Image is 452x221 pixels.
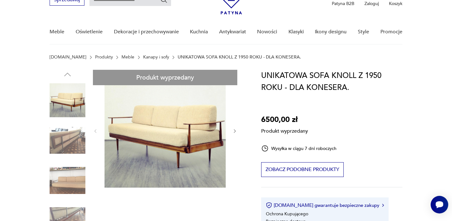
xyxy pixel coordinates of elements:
[332,1,354,7] p: Patyna B2B
[261,114,308,126] p: 6500,00 zł
[266,211,308,217] li: Ochrona Kupującego
[261,126,308,135] p: Produkt wyprzedany
[431,196,448,213] iframe: Smartsupp widget button
[190,20,208,44] a: Kuchnia
[261,70,402,94] h1: UNIKATOWA SOFA KNOLL Z 1950 ROKU - DLA KONESERA.
[315,20,347,44] a: Ikony designu
[76,20,103,44] a: Oświetlenie
[219,20,246,44] a: Antykwariat
[50,20,64,44] a: Meble
[261,145,336,152] div: Wysyłka w ciągu 7 dni roboczych
[266,202,272,208] img: Ikona certyfikatu
[50,55,86,60] a: [DOMAIN_NAME]
[178,55,301,60] p: UNIKATOWA SOFA KNOLL Z 1950 ROKU - DLA KONESERA.
[364,1,379,7] p: Zaloguj
[257,20,277,44] a: Nowości
[114,20,179,44] a: Dekoracje i przechowywanie
[358,20,369,44] a: Style
[288,20,304,44] a: Klasyki
[261,162,344,177] button: Zobacz podobne produkty
[266,202,384,208] button: [DOMAIN_NAME] gwarantuje bezpieczne zakupy
[380,20,402,44] a: Promocje
[143,55,169,60] a: Kanapy i sofy
[389,1,402,7] p: Koszyk
[95,55,113,60] a: Produkty
[382,204,384,207] img: Ikona strzałki w prawo
[121,55,134,60] a: Meble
